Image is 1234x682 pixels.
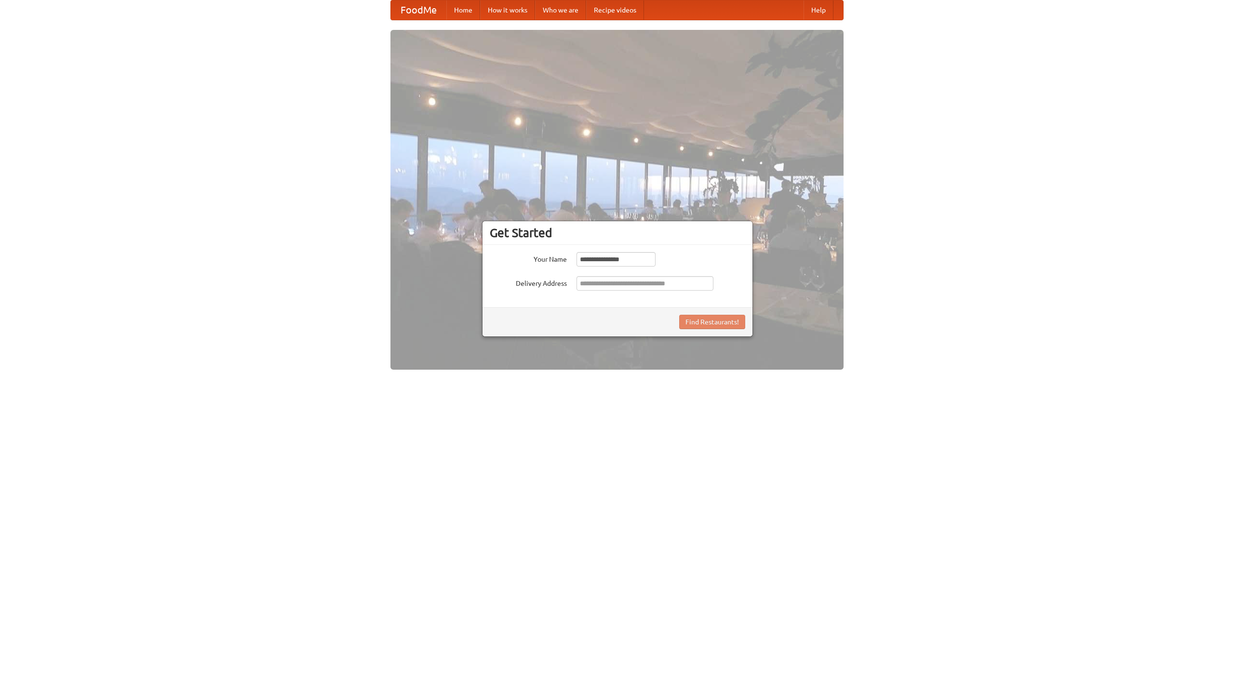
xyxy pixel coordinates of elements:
a: Home [446,0,480,20]
label: Your Name [490,252,567,264]
label: Delivery Address [490,276,567,288]
a: Help [804,0,833,20]
a: FoodMe [391,0,446,20]
button: Find Restaurants! [679,315,745,329]
a: Recipe videos [586,0,644,20]
a: How it works [480,0,535,20]
a: Who we are [535,0,586,20]
h3: Get Started [490,226,745,240]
